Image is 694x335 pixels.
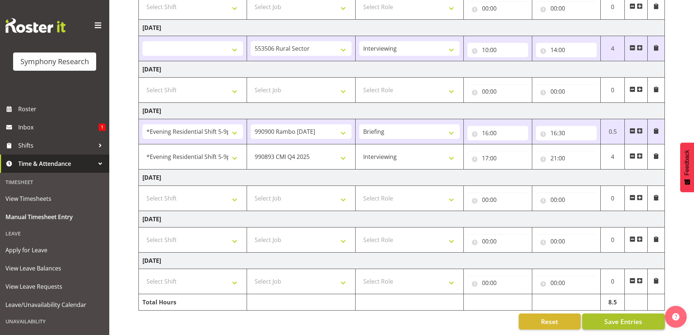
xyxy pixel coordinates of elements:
img: Rosterit website logo [5,18,66,33]
input: Click to select... [467,1,528,16]
span: Leave/Unavailability Calendar [5,299,104,310]
td: [DATE] [139,253,665,269]
input: Click to select... [536,192,597,207]
span: Time & Attendance [18,158,95,169]
td: 8.5 [600,294,625,311]
span: View Leave Requests [5,281,104,292]
span: Shifts [18,140,95,151]
input: Click to select... [536,1,597,16]
input: Click to select... [536,151,597,165]
td: 4 [600,144,625,170]
div: Timesheet [2,175,107,190]
span: Reset [541,317,558,326]
span: Roster [18,104,106,114]
div: Unavailability [2,314,107,329]
input: Click to select... [536,276,597,290]
span: View Timesheets [5,193,104,204]
td: 0 [600,227,625,253]
input: Click to select... [467,43,528,57]
a: View Leave Requests [2,277,107,296]
span: Manual Timesheet Entry [5,211,104,222]
input: Click to select... [467,234,528,249]
a: Apply for Leave [2,241,107,259]
input: Click to select... [536,234,597,249]
td: Total Hours [139,294,247,311]
img: help-xxl-2.png [672,313,679,320]
button: Feedback - Show survey [680,143,694,192]
input: Click to select... [536,126,597,140]
div: Leave [2,226,107,241]
button: Save Entries [582,313,665,330]
td: 0 [600,186,625,211]
td: [DATE] [139,211,665,227]
a: View Timesheets [2,190,107,208]
span: Inbox [18,122,99,133]
input: Click to select... [536,43,597,57]
span: Feedback [684,150,690,175]
button: Reset [519,313,581,330]
input: Click to select... [467,276,528,290]
td: [DATE] [139,61,665,78]
input: Click to select... [467,126,528,140]
span: 1 [99,124,106,131]
td: 4 [600,36,625,61]
a: View Leave Balances [2,259,107,277]
a: Leave/Unavailability Calendar [2,296,107,314]
input: Click to select... [536,84,597,99]
span: Apply for Leave [5,245,104,256]
td: [DATE] [139,103,665,119]
td: [DATE] [139,20,665,36]
td: 0 [600,269,625,294]
input: Click to select... [467,84,528,99]
td: 0 [600,78,625,103]
span: View Leave Balances [5,263,104,274]
div: Symphony Research [20,56,89,67]
input: Click to select... [467,151,528,165]
span: Save Entries [604,317,642,326]
a: Manual Timesheet Entry [2,208,107,226]
td: 0.5 [600,119,625,144]
td: [DATE] [139,170,665,186]
input: Click to select... [467,192,528,207]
